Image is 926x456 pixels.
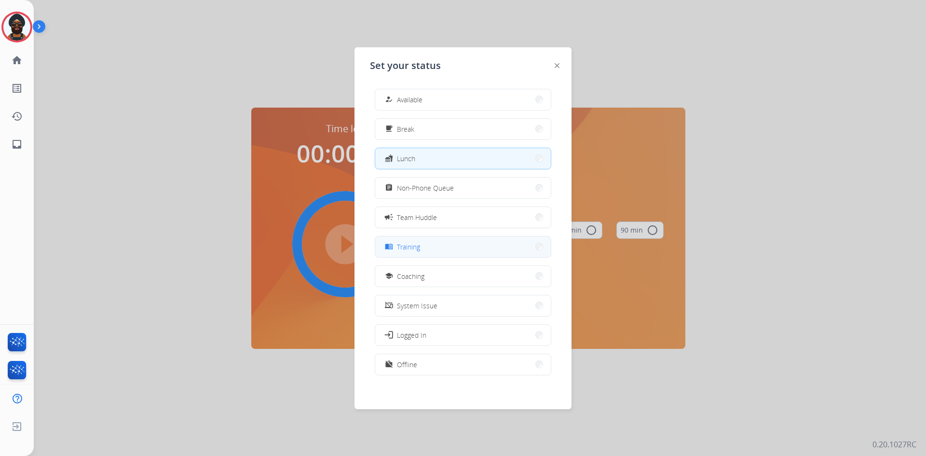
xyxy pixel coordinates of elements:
mat-icon: inbox [11,138,23,150]
mat-icon: home [11,55,23,66]
mat-icon: history [11,111,23,122]
mat-icon: free_breakfast [385,125,393,133]
button: Training [375,236,551,257]
button: Logged In [375,325,551,345]
button: Lunch [375,148,551,169]
mat-icon: school [385,272,393,280]
button: Break [375,119,551,139]
button: System Issue [375,295,551,316]
button: Available [375,89,551,110]
span: Logged In [397,330,426,340]
img: close-button [555,63,559,68]
span: Team Huddle [397,212,437,222]
span: Non-Phone Queue [397,183,454,193]
mat-icon: work_off [385,360,393,369]
mat-icon: list_alt [11,83,23,94]
mat-icon: fastfood [385,154,393,163]
mat-icon: menu_book [385,243,393,251]
span: Set your status [370,59,441,72]
img: avatar [3,14,30,41]
mat-icon: how_to_reg [385,96,393,104]
span: Offline [397,359,417,370]
mat-icon: assignment [385,184,393,192]
span: Coaching [397,271,424,281]
mat-icon: phonelink_off [385,302,393,310]
button: Coaching [375,266,551,287]
span: Lunch [397,153,415,164]
button: Team Huddle [375,207,551,228]
span: Training [397,242,420,252]
button: Non-Phone Queue [375,178,551,198]
mat-icon: campaign [384,212,394,222]
p: 0.20.1027RC [872,439,916,450]
mat-icon: login [384,330,394,340]
span: Break [397,124,414,134]
span: System Issue [397,301,437,311]
button: Offline [375,354,551,375]
span: Available [397,95,422,105]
